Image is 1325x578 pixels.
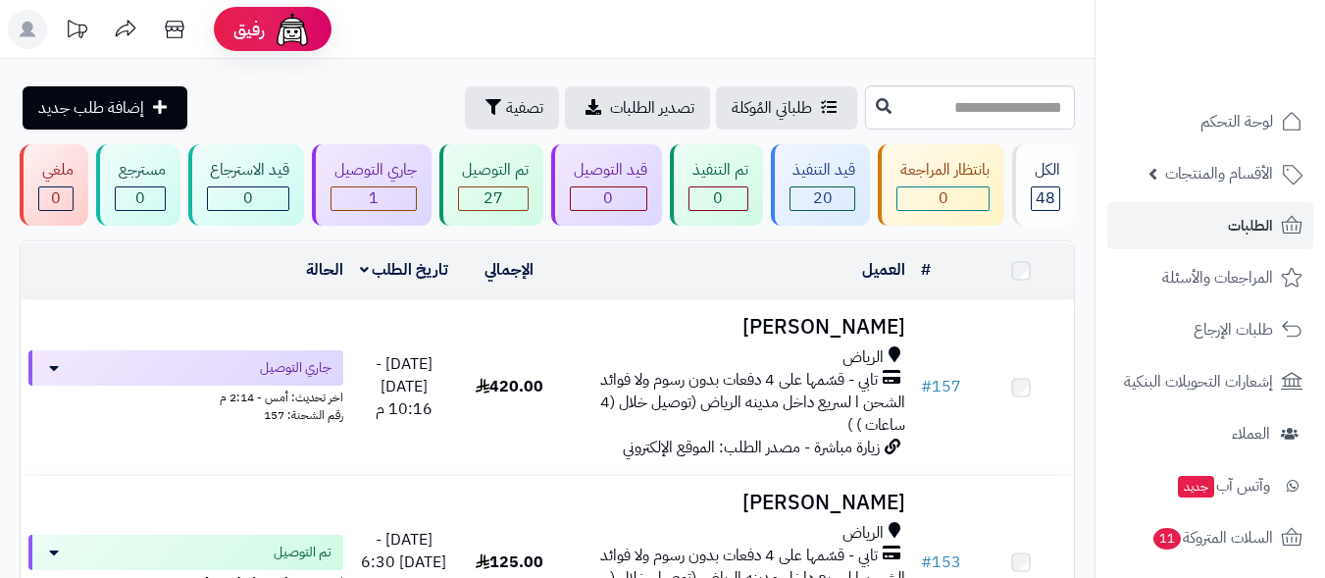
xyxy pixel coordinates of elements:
[1031,159,1060,182] div: الكل
[1153,528,1181,550] span: 11
[1151,524,1273,552] span: السلات المتروكة
[331,187,416,210] div: 1
[790,187,855,210] div: 20
[260,358,331,378] span: جاري التوصيل
[1228,212,1273,239] span: الطلبات
[1107,254,1313,301] a: المراجعات والأسئلة
[243,186,253,210] span: 0
[688,159,748,182] div: تم التنفيذ
[623,436,880,459] span: زيارة مباشرة - مصدر الطلب: الموقع الإلكتروني
[600,369,878,392] span: تابي - قسّمها على 4 دفعات بدون رسوم ولا فوائد
[458,159,529,182] div: تم التوصيل
[570,492,905,514] h3: [PERSON_NAME]
[435,144,547,226] a: تم التوصيل 27
[184,144,309,226] a: قيد الاسترجاع 0
[51,186,61,210] span: 0
[1107,306,1313,353] a: طلبات الإرجاع
[360,258,449,282] a: تاريخ الطلب
[1107,98,1313,145] a: لوحة التحكم
[600,391,905,437] span: الشحن ا لسريع داخل مدينه الرياض (توصيل خلال (4 ساعات ) )
[376,352,433,421] span: [DATE] - [DATE] 10:16 م
[23,86,187,130] a: إضافة طلب جديد
[38,96,144,120] span: إضافة طلب جديد
[896,159,990,182] div: بانتظار المراجعة
[116,187,165,210] div: 0
[465,86,559,130] button: تصفية
[921,375,932,398] span: #
[484,258,534,282] a: الإجمالي
[565,86,710,130] a: تصدير الطلبات
[813,186,833,210] span: 20
[874,144,1008,226] a: بانتظار المراجعة 0
[921,551,961,574] a: #153
[939,186,948,210] span: 0
[274,543,331,562] span: تم التوصيل
[547,144,666,226] a: قيد التوصيل 0
[1232,420,1270,447] span: العملاء
[1178,476,1214,498] span: جديد
[1194,316,1273,343] span: طلبات الإرجاع
[842,522,884,545] span: الرياض
[92,144,184,226] a: مسترجع 0
[208,187,289,210] div: 0
[571,187,646,210] div: 0
[484,186,503,210] span: 27
[1124,368,1273,395] span: إشعارات التحويلات البنكية
[842,346,884,369] span: الرياض
[570,159,647,182] div: قيد التوصيل
[1036,186,1055,210] span: 48
[689,187,747,210] div: 0
[331,159,417,182] div: جاري التوصيل
[716,86,857,130] a: طلباتي المُوكلة
[570,316,905,339] h3: [PERSON_NAME]
[1107,514,1313,561] a: السلات المتروكة11
[369,186,379,210] span: 1
[1165,160,1273,187] span: الأقسام والمنتجات
[38,159,74,182] div: ملغي
[39,187,73,210] div: 0
[52,10,101,54] a: تحديثات المنصة
[476,375,543,398] span: 420.00
[732,96,812,120] span: طلباتي المُوكلة
[476,551,543,574] span: 125.00
[1192,53,1306,94] img: logo-2.png
[1107,410,1313,457] a: العملاء
[1008,144,1079,226] a: الكل48
[921,375,961,398] a: #157
[264,406,343,424] span: رقم الشحنة: 157
[713,186,723,210] span: 0
[115,159,166,182] div: مسترجع
[1176,472,1270,499] span: وآتس آب
[862,258,905,282] a: العميل
[1107,202,1313,249] a: الطلبات
[600,545,878,567] span: تابي - قسّمها على 4 دفعات بدون رسوم ولا فوائد
[459,187,528,210] div: 27
[897,187,989,210] div: 0
[308,144,435,226] a: جاري التوصيل 1
[135,186,145,210] span: 0
[666,144,767,226] a: تم التنفيذ 0
[207,159,290,182] div: قيد الاسترجاع
[1107,462,1313,509] a: وآتس آبجديد
[921,258,931,282] a: #
[603,186,613,210] span: 0
[610,96,694,120] span: تصدير الطلبات
[306,258,343,282] a: الحالة
[28,386,343,406] div: اخر تحديث: أمس - 2:14 م
[921,551,932,574] span: #
[233,18,265,41] span: رفيق
[1107,358,1313,405] a: إشعارات التحويلات البنكية
[1162,264,1273,291] span: المراجعات والأسئلة
[506,96,543,120] span: تصفية
[16,144,92,226] a: ملغي 0
[790,159,856,182] div: قيد التنفيذ
[273,10,312,49] img: ai-face.png
[767,144,875,226] a: قيد التنفيذ 20
[1200,108,1273,135] span: لوحة التحكم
